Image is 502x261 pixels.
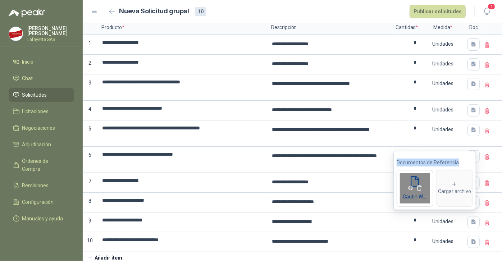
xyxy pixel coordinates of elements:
[83,55,97,74] p: 2
[83,232,97,252] p: 10
[465,20,483,35] p: Doc
[83,101,97,120] p: 4
[83,120,97,147] p: 5
[416,185,422,191] span: delete
[22,198,54,206] span: Configuración
[415,184,424,192] button: delete
[83,35,97,55] p: 1
[488,3,496,10] span: 1
[97,20,267,35] p: Producto
[9,88,74,102] a: Solicitudes
[9,154,74,176] a: Órdenes de Compra
[83,173,97,193] p: 7
[406,186,415,191] a: eye
[267,20,393,35] p: Descripción
[438,181,471,196] div: Cargar archivo
[27,26,74,36] p: [PERSON_NAME] [PERSON_NAME]
[9,9,45,17] img: Logo peakr
[9,27,23,41] img: Company Logo
[119,6,189,17] h2: Nueva Solicitud grupal
[421,20,465,35] p: Medida
[27,37,74,42] p: Lafayette SAS
[83,193,97,212] p: 8
[9,195,74,209] a: Configuración
[422,233,464,249] div: Unidades
[22,141,51,148] span: Adjudicación
[422,36,464,52] div: Unidades
[480,5,493,18] button: 1
[83,147,97,173] p: 6
[22,74,33,82] span: Chat
[83,74,97,101] p: 3
[422,147,464,164] div: Unidades
[393,20,421,35] p: Cantidad
[9,138,74,151] a: Adjudicación
[9,212,74,225] a: Manuales y ayuda
[22,182,49,189] span: Remisiones
[422,55,464,72] div: Unidades
[422,121,464,138] div: Unidades
[9,105,74,118] a: Licitaciones
[22,58,34,66] span: Inicio
[9,72,74,85] a: Chat
[22,124,55,132] span: Negociaciones
[408,185,414,191] span: eye
[83,212,97,232] p: 9
[422,101,464,118] div: Unidades
[397,159,473,166] p: Documentos de Referencia
[422,75,464,92] div: Unidades
[410,5,466,18] button: Publicar solicitudes
[22,157,67,173] span: Órdenes de Compra
[9,121,74,135] a: Negociaciones
[9,179,74,192] a: Remisiones
[22,107,49,115] span: Licitaciones
[195,7,206,16] div: 10
[422,213,464,230] div: Unidades
[9,55,74,69] a: Inicio
[22,215,63,223] span: Manuales y ayuda
[22,91,47,99] span: Solicitudes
